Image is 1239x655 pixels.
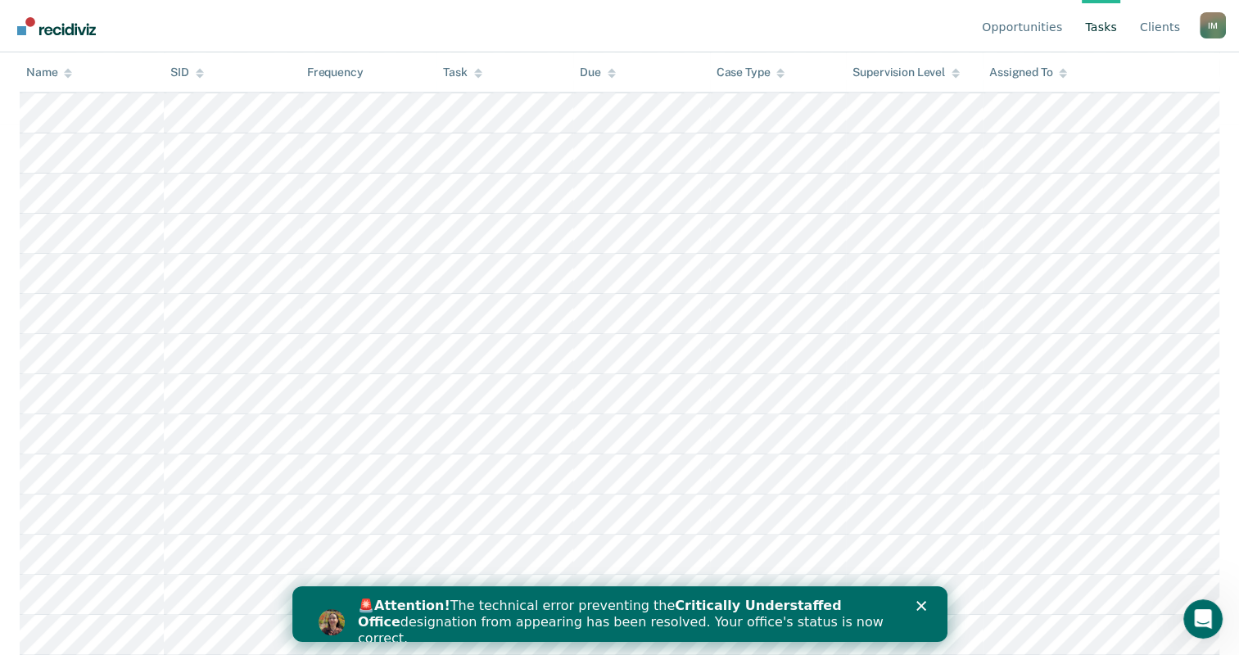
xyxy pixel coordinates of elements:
[1200,12,1226,38] button: Profile dropdown button
[717,65,785,79] div: Case Type
[17,17,96,35] img: Recidiviz
[26,65,72,79] div: Name
[989,65,1067,79] div: Assigned To
[852,65,960,79] div: Supervision Level
[82,11,158,27] b: Attention!
[1200,12,1226,38] div: I M
[443,65,482,79] div: Task
[66,11,549,43] b: Critically Understaffed Office
[624,15,640,25] div: Close
[580,65,616,79] div: Due
[66,11,603,61] div: 🚨 The technical error preventing the designation from appearing has been resolved. Your office's ...
[292,586,947,642] iframe: Intercom live chat banner
[170,65,204,79] div: SID
[307,65,364,79] div: Frequency
[1183,599,1223,639] iframe: Intercom live chat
